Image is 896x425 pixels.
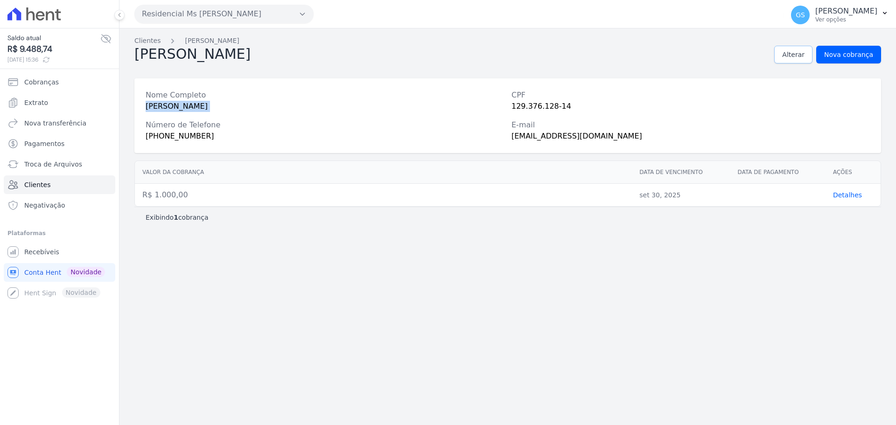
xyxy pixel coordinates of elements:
span: Clientes [24,180,50,189]
th: Data de vencimento [632,161,730,184]
a: Alterar [774,46,812,63]
a: Detalhes [833,191,862,199]
a: Pagamentos [4,134,115,153]
span: Pagamentos [24,139,64,148]
span: Nova cobrança [824,50,873,59]
span: Negativação [24,201,65,210]
div: Plataformas [7,228,112,239]
p: [PERSON_NAME] [815,7,877,16]
a: Recebíveis [4,243,115,261]
span: Novidade [67,267,105,277]
span: Alterar [782,50,805,59]
p: Ver opções [815,16,877,23]
span: Recebíveis [24,247,59,257]
th: Valor da cobrança [135,161,632,184]
span: Extrato [24,98,48,107]
nav: Breadcrumb [134,36,881,46]
button: GS [PERSON_NAME] Ver opções [784,2,896,28]
td: set 30, 2025 [632,184,730,207]
span: Saldo atual [7,33,100,43]
a: Troca de Arquivos [4,155,115,174]
span: Cobranças [24,77,59,87]
div: Nome Completo [146,90,504,101]
span: GS [796,12,805,18]
th: Ações [826,161,881,184]
span: R$ 9.488,74 [7,43,100,56]
a: Nova cobrança [816,46,881,63]
div: 129.376.128-14 [511,101,870,112]
a: [PERSON_NAME] [185,36,239,46]
th: Data de pagamento [730,161,826,184]
span: [DATE] 15:36 [7,56,100,64]
span: Troca de Arquivos [24,160,82,169]
div: E-mail [511,119,870,131]
span: Nova transferência [24,118,86,128]
a: Extrato [4,93,115,112]
b: 1 [174,214,178,221]
a: Nova transferência [4,114,115,132]
div: CPF [511,90,870,101]
div: [EMAIL_ADDRESS][DOMAIN_NAME] [511,131,870,142]
span: Conta Hent [24,268,61,277]
a: Clientes [134,36,161,46]
a: Negativação [4,196,115,215]
nav: Sidebar [7,73,112,302]
a: Cobranças [4,73,115,91]
a: Conta Hent Novidade [4,263,115,282]
div: [PERSON_NAME] [146,101,504,112]
div: Número de Telefone [146,119,504,131]
div: [PHONE_NUMBER] [146,131,504,142]
td: R$ 1.000,00 [135,184,632,207]
a: Clientes [4,175,115,194]
p: Exibindo cobrança [146,213,209,222]
button: Residencial Ms [PERSON_NAME] [134,5,314,23]
h2: [PERSON_NAME] [134,46,251,63]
